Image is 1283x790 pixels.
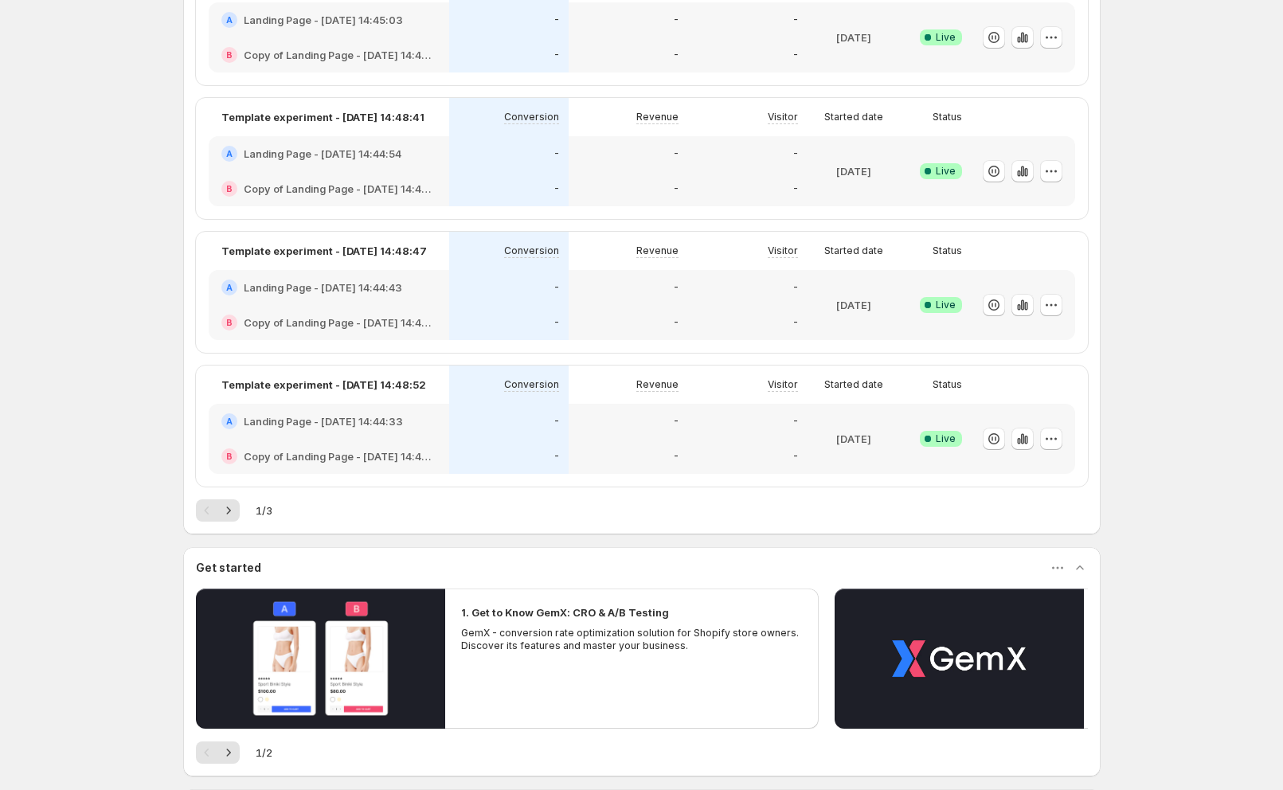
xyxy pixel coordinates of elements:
[221,243,427,259] p: Template experiment - [DATE] 14:48:47
[226,15,233,25] h2: A
[936,299,956,311] span: Live
[636,378,679,391] p: Revenue
[674,450,679,463] p: -
[244,181,436,197] h2: Copy of Landing Page - [DATE] 14:44:54
[244,12,403,28] h2: Landing Page - [DATE] 14:45:03
[793,415,798,428] p: -
[226,417,233,426] h2: A
[226,283,233,292] h2: A
[244,280,402,295] h2: Landing Page - [DATE] 14:44:43
[554,147,559,160] p: -
[554,14,559,26] p: -
[836,297,871,313] p: [DATE]
[933,244,962,257] p: Status
[256,503,272,518] span: 1 / 3
[674,415,679,428] p: -
[674,182,679,195] p: -
[793,316,798,329] p: -
[835,589,1084,729] button: Play video
[461,604,669,620] h2: 1. Get to Know GemX: CRO & A/B Testing
[554,450,559,463] p: -
[768,378,798,391] p: Visitor
[636,111,679,123] p: Revenue
[674,147,679,160] p: -
[196,560,261,576] h3: Get started
[793,49,798,61] p: -
[244,315,436,330] h2: Copy of Landing Page - [DATE] 14:44:43
[244,146,401,162] h2: Landing Page - [DATE] 14:44:54
[836,29,871,45] p: [DATE]
[674,14,679,26] p: -
[674,316,679,329] p: -
[793,450,798,463] p: -
[936,31,956,44] span: Live
[226,50,233,60] h2: B
[674,281,679,294] p: -
[933,378,962,391] p: Status
[793,147,798,160] p: -
[636,244,679,257] p: Revenue
[793,281,798,294] p: -
[217,499,240,522] button: Next
[554,415,559,428] p: -
[504,244,559,257] p: Conversion
[504,111,559,123] p: Conversion
[674,49,679,61] p: -
[244,413,403,429] h2: Landing Page - [DATE] 14:44:33
[933,111,962,123] p: Status
[244,448,436,464] h2: Copy of Landing Page - [DATE] 14:44:33
[824,111,883,123] p: Started date
[824,378,883,391] p: Started date
[554,316,559,329] p: -
[226,318,233,327] h2: B
[554,182,559,195] p: -
[244,47,436,63] h2: Copy of Landing Page - [DATE] 14:45:03
[226,452,233,461] h2: B
[793,14,798,26] p: -
[936,432,956,445] span: Live
[217,741,240,764] button: Next
[226,184,233,194] h2: B
[936,165,956,178] span: Live
[221,109,424,125] p: Template experiment - [DATE] 14:48:41
[196,741,240,764] nav: Pagination
[226,149,233,158] h2: A
[824,244,883,257] p: Started date
[768,111,798,123] p: Visitor
[554,281,559,294] p: -
[554,49,559,61] p: -
[256,745,272,761] span: 1 / 2
[836,431,871,447] p: [DATE]
[461,627,804,652] p: GemX - conversion rate optimization solution for Shopify store owners. Discover its features and ...
[504,378,559,391] p: Conversion
[793,182,798,195] p: -
[196,499,240,522] nav: Pagination
[196,589,445,729] button: Play video
[836,163,871,179] p: [DATE]
[221,377,426,393] p: Template experiment - [DATE] 14:48:52
[768,244,798,257] p: Visitor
